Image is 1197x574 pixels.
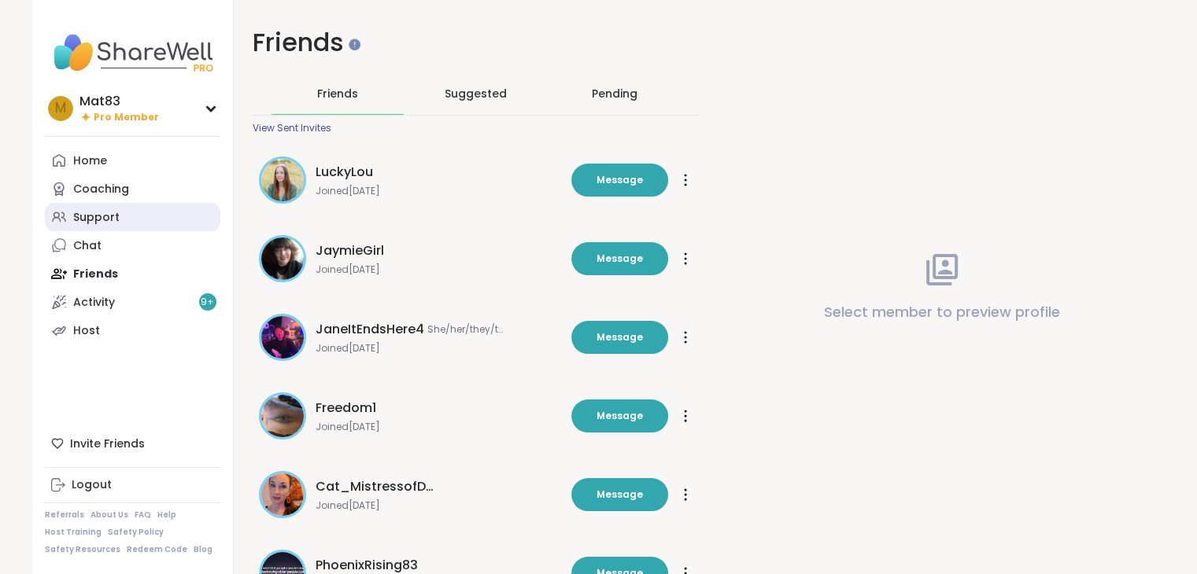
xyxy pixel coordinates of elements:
div: Home [73,153,107,169]
span: LuckyLou [316,163,373,182]
img: LuckyLou [261,159,304,201]
span: Message [597,330,643,344]
img: ShareWell Nav Logo [45,25,220,80]
span: Cat_MistressofDarkHearts [316,477,434,496]
div: View Sent Invites [253,122,331,134]
div: Invite Friends [45,429,220,458]
div: Mat83 [79,93,159,110]
div: Chat [73,238,102,254]
a: Help [157,510,176,521]
a: Safety Resources [45,544,120,555]
span: Joined [DATE] [316,342,562,355]
a: About Us [91,510,128,521]
iframe: Spotlight [349,39,360,50]
a: Referrals [45,510,84,521]
a: Logout [45,471,220,499]
button: Message [571,242,668,275]
a: Activity9+ [45,288,220,316]
button: Message [571,478,668,511]
span: Message [597,173,643,187]
a: Host Training [45,527,102,538]
img: JaneItEndsHere4 [261,316,304,359]
a: Support [45,203,220,231]
span: Joined [DATE] [316,421,562,433]
span: Freedom1 [316,399,376,418]
button: Message [571,399,668,432]
a: Coaching [45,175,220,203]
span: Message [597,409,643,423]
img: Freedom1 [261,395,304,437]
span: Joined [DATE] [316,263,562,276]
div: Support [73,210,120,226]
button: Message [571,321,668,354]
div: Logout [72,477,112,493]
a: Host [45,316,220,344]
span: Friends [317,86,358,101]
span: M [55,98,66,119]
span: Joined [DATE] [316,185,562,197]
div: Coaching [73,182,129,197]
a: Chat [45,231,220,259]
span: Joined [DATE] [316,499,562,512]
img: JaymieGirl [261,237,304,280]
div: Activity [73,295,115,311]
span: JaymieGirl [316,241,384,260]
span: 9 + [201,296,214,309]
span: Suggested [445,86,507,101]
h1: Friends [253,25,700,61]
button: Message [571,164,668,197]
img: Cat_MistressofDarkHearts [261,473,304,516]
span: Message [597,488,643,502]
a: FAQ [135,510,151,521]
a: Safety Policy [108,527,164,538]
span: JaneItEndsHere4 [316,320,424,339]
a: Redeem Code [127,544,187,555]
a: Blog [194,544,212,555]
span: She/her/they/them [427,323,506,336]
p: Select member to preview profile [824,301,1060,323]
span: Message [597,252,643,266]
a: Home [45,146,220,175]
span: Pro Member [94,111,159,124]
div: Pending [592,86,637,101]
div: Host [73,323,100,339]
